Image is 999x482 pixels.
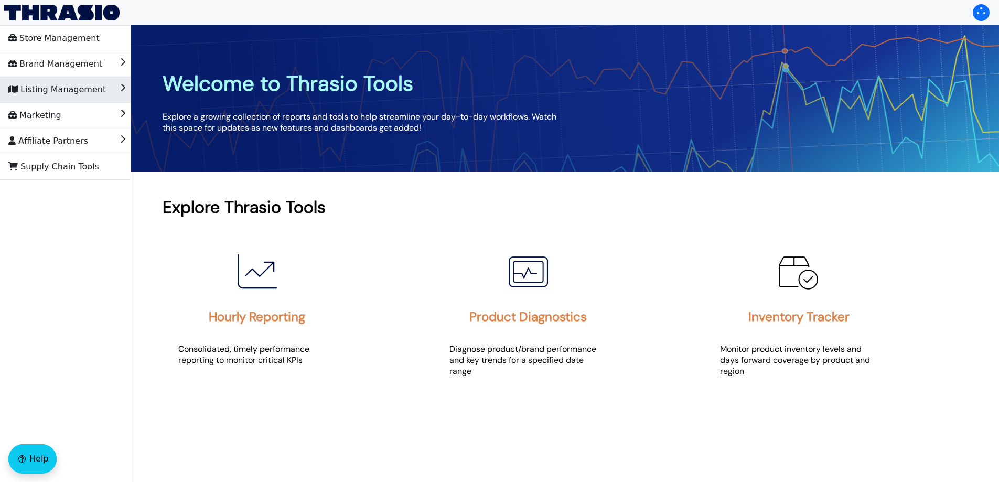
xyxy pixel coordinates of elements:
p: Explore a growing collection of reports and tools to help streamline your day-to-day workflows. W... [163,111,565,133]
p: Diagnose product/brand performance and key trends for a specified date range [449,344,607,377]
span: Brand Management [8,56,102,72]
span: Affiliate Partners [8,133,88,149]
h2: Inventory Tracker [748,308,850,325]
a: Inventory Tracker IconInventory TrackerMonitor product inventory levels and days forward coverage... [704,230,973,401]
span: Supply Chain Tools [8,158,99,175]
p: Monitor product inventory levels and days forward coverage by product and region [720,344,877,377]
p: Consolidated, timely performance reporting to monitor critical KPIs [178,344,336,366]
img: Product Diagnostics Icon [502,245,554,298]
span: Store Management [8,30,100,47]
h1: Explore Thrasio Tools [163,196,968,218]
h2: Product Diagnostics [469,308,587,325]
a: Product Diagnostics IconProduct DiagnosticsDiagnose product/brand performance and key trends for ... [434,230,702,401]
img: Inventory Tracker Icon [772,245,825,298]
h1: Welcome to Thrasio Tools [163,70,565,97]
img: Hourly Reporting Icon [231,245,283,298]
span: Marketing [8,107,61,124]
img: Thrasio Logo [4,5,120,20]
span: Listing Management [8,81,106,98]
button: Help floatingactionbutton [8,444,57,474]
span: Help [29,453,48,465]
h2: Hourly Reporting [209,308,305,325]
a: Hourly Reporting IconHourly ReportingConsolidated, timely performance reporting to monitor critic... [163,230,431,390]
